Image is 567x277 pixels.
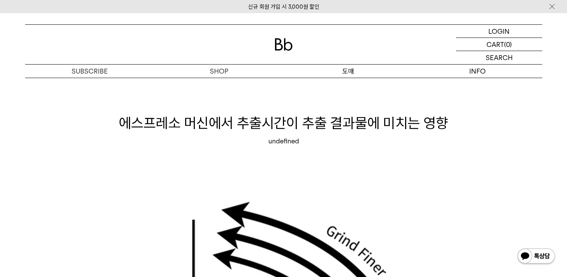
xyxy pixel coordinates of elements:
[488,25,510,38] p: LOGIN
[456,25,542,38] a: LOGIN
[275,38,293,51] img: 로고
[486,51,513,64] p: SEARCH
[25,113,542,133] h1: 에스프레소 머신에서 추출시간이 추출 결과물에 미치는 영향
[413,65,542,78] p: INFO
[154,65,284,78] a: SHOP
[456,38,542,51] a: CART (0)
[25,65,154,78] a: SUBSCRIBE
[284,65,413,78] p: 도매
[517,248,556,266] img: 카카오톡 채널 1:1 채팅 버튼
[25,137,542,146] div: undefined
[504,38,512,51] p: (0)
[486,38,504,51] p: CART
[248,3,319,10] a: 신규 회원 가입 시 3,000원 할인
